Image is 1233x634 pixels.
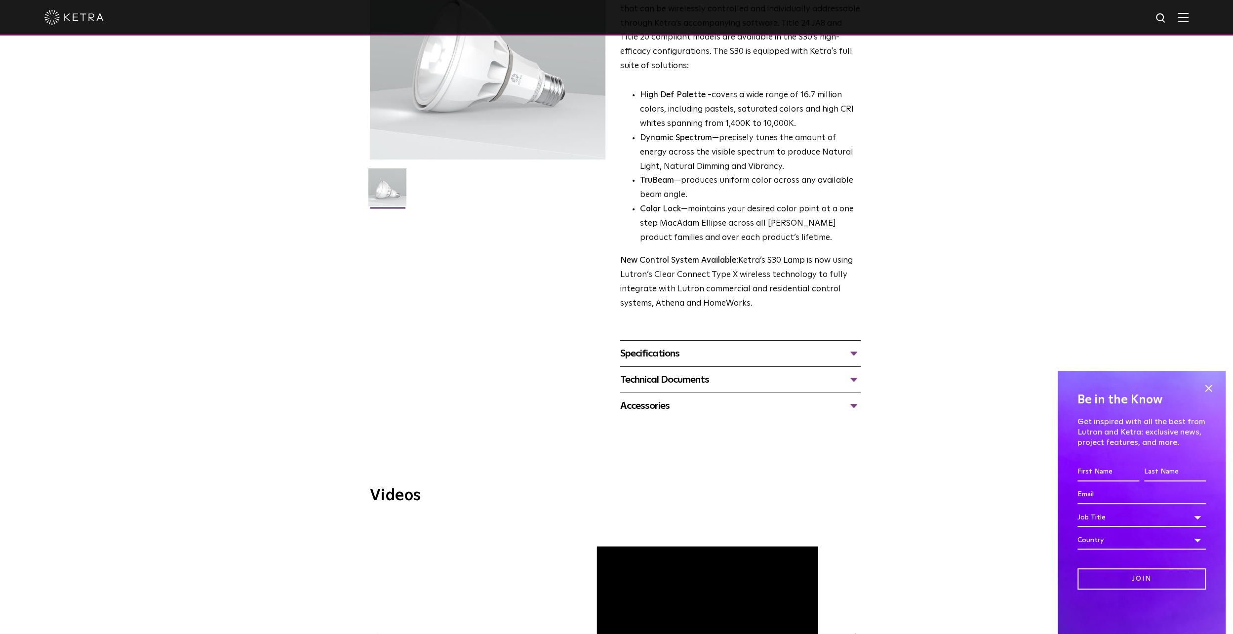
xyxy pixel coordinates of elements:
[640,134,712,142] strong: Dynamic Spectrum
[620,398,861,414] div: Accessories
[620,256,738,265] strong: New Control System Available:
[640,205,681,213] strong: Color Lock
[368,168,406,214] img: S30-Lamp-Edison-2021-Web-Square
[1077,485,1206,504] input: Email
[640,174,861,202] li: —produces uniform color across any available beam angle.
[640,202,861,245] li: —maintains your desired color point at a one step MacAdam Ellipse across all [PERSON_NAME] produc...
[640,176,674,185] strong: TruBeam
[1077,417,1206,447] p: Get inspired with all the best from Lutron and Ketra: exclusive news, project features, and more.
[640,131,861,174] li: —precisely tunes the amount of energy across the visible spectrum to produce Natural Light, Natur...
[44,10,104,25] img: ketra-logo-2019-white
[620,346,861,361] div: Specifications
[1155,12,1167,25] img: search icon
[370,488,864,504] h3: Videos
[620,254,861,311] p: Ketra’s S30 Lamp is now using Lutron’s Clear Connect Type X wireless technology to fully integrat...
[1077,531,1206,550] div: Country
[1077,568,1206,590] input: Join
[1077,391,1206,409] h4: Be in the Know
[1077,508,1206,527] div: Job Title
[1077,463,1139,481] input: First Name
[620,372,861,388] div: Technical Documents
[1144,463,1206,481] input: Last Name
[640,91,712,99] strong: High Def Palette -
[1178,12,1189,22] img: Hamburger%20Nav.svg
[640,88,861,131] p: covers a wide range of 16.7 million colors, including pastels, saturated colors and high CRI whit...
